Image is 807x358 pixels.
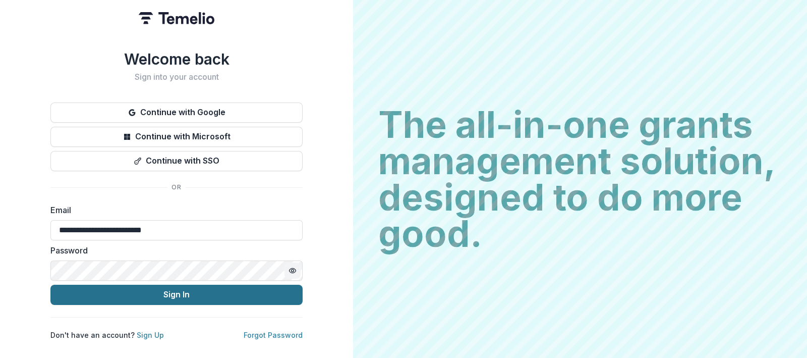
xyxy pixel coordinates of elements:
button: Sign In [50,285,303,305]
p: Don't have an account? [50,330,164,340]
button: Toggle password visibility [284,263,301,279]
button: Continue with Google [50,103,303,123]
img: Temelio [139,12,214,24]
h1: Welcome back [50,50,303,68]
a: Sign Up [137,331,164,339]
label: Password [50,244,297,257]
h2: Sign into your account [50,72,303,82]
button: Continue with SSO [50,151,303,171]
button: Continue with Microsoft [50,127,303,147]
label: Email [50,204,297,216]
a: Forgot Password [244,331,303,339]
